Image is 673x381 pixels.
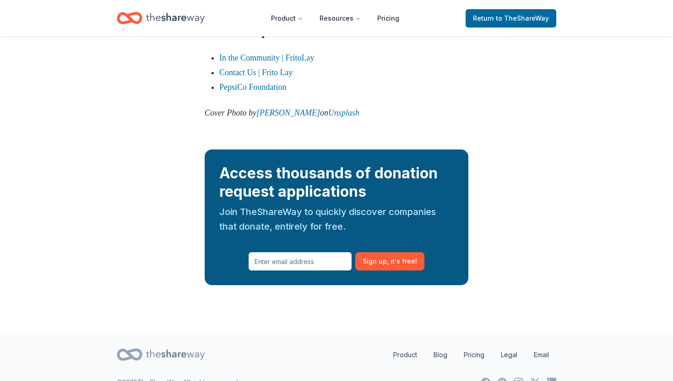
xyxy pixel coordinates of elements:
[526,346,556,364] a: Email
[370,9,407,28] a: Pricing
[386,346,556,364] nav: quick links
[264,9,310,28] button: Product
[205,108,359,117] em: Cover Photo by on
[219,164,454,201] div: Access thousands of donation request applications
[312,9,368,28] button: Resources
[219,53,315,62] a: In the Community | FritoLay
[264,7,407,29] nav: Main
[117,7,205,29] a: Home
[456,346,492,364] a: Pricing
[494,346,525,364] a: Legal
[219,83,287,92] a: PepsiCo Foundation
[386,346,424,364] a: Product
[219,68,293,77] a: Contact Us | Frito Lay
[256,108,320,117] a: [PERSON_NAME]
[328,108,359,117] a: Unsplash
[387,256,417,267] span: , it ' s free!
[249,252,352,271] input: Enter email address
[496,14,549,22] span: to TheShareWay
[466,9,556,28] a: Returnto TheShareWay
[355,252,424,271] button: Sign up, it's free!
[426,346,455,364] a: Blog
[473,13,549,24] span: Return
[219,204,454,234] div: Join TheShareWay to quickly discover companies that donate, entirely for free.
